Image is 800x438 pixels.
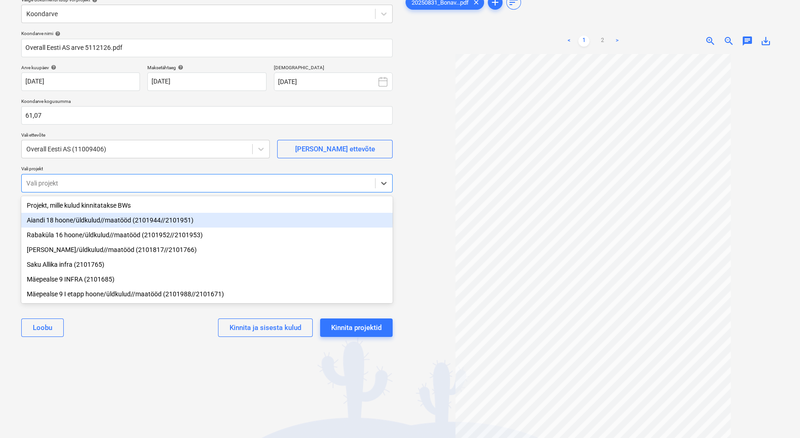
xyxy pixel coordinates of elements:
button: Loobu [21,318,64,337]
button: Kinnita ja sisesta kulud [218,318,313,337]
button: [PERSON_NAME] ettevõte [277,140,393,158]
a: Next page [612,36,623,47]
span: help [176,65,183,70]
input: Koondarve kogusumma [21,106,393,125]
p: Vali projekt [21,166,393,174]
input: Tähtaega pole määratud [147,72,266,91]
button: [DATE] [274,72,393,91]
div: [PERSON_NAME]/üldkulud//maatööd (2101817//2101766) [21,242,393,257]
input: Arve kuupäeva pole määratud. [21,72,140,91]
input: Koondarve nimi [21,39,393,57]
div: Arve kuupäev [21,65,140,71]
div: Kinnita projektid [331,322,382,334]
span: help [53,31,61,36]
div: [PERSON_NAME] ettevõte [295,143,375,155]
span: chat [742,36,753,47]
span: save_alt [760,36,771,47]
div: Mäepealse 9 INFRA (2101685) [21,272,393,287]
button: Kinnita projektid [320,318,393,337]
div: Saku Allika infra (2101765) [21,257,393,272]
a: Previous page [564,36,575,47]
span: zoom_in [705,36,716,47]
div: Maksetähtaeg [147,65,266,71]
div: Saku I hoone/üldkulud//maatööd (2101817//2101766) [21,242,393,257]
a: Page 2 [597,36,608,47]
a: Page 1 is your current page [578,36,589,47]
div: Aiandi 18 hoone/üldkulud//maatööd (2101944//2101951) [21,213,393,228]
div: Kinnita ja sisesta kulud [230,322,301,334]
div: Rabaküla 16 hoone/üldkulud//maatööd (2101952//2101953) [21,228,393,242]
div: Loobu [33,322,52,334]
iframe: Chat Widget [754,394,800,438]
p: [DEMOGRAPHIC_DATA] [274,65,393,72]
p: Koondarve kogusumma [21,98,393,106]
span: zoom_out [723,36,734,47]
div: Koondarve nimi [21,30,393,36]
p: Vali ettevõte [21,132,270,140]
div: Mäepealse 9 I etapp hoone/üldkulud//maatööd (2101988//2101671) [21,287,393,301]
div: Projekt, mille kulud kinnitatakse BWs [21,198,393,213]
span: help [49,65,56,70]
